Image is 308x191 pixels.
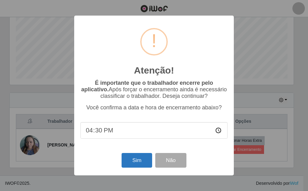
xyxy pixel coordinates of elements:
[80,104,228,111] p: Você confirma a data e hora de encerramento abaixo?
[122,153,152,168] button: Sim
[80,80,228,99] p: Após forçar o encerramento ainda é necessário classificar o trabalhador. Deseja continuar?
[134,65,174,76] h2: Atenção!
[155,153,186,168] button: Não
[81,80,213,93] b: É importante que o trabalhador encerre pelo aplicativo.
